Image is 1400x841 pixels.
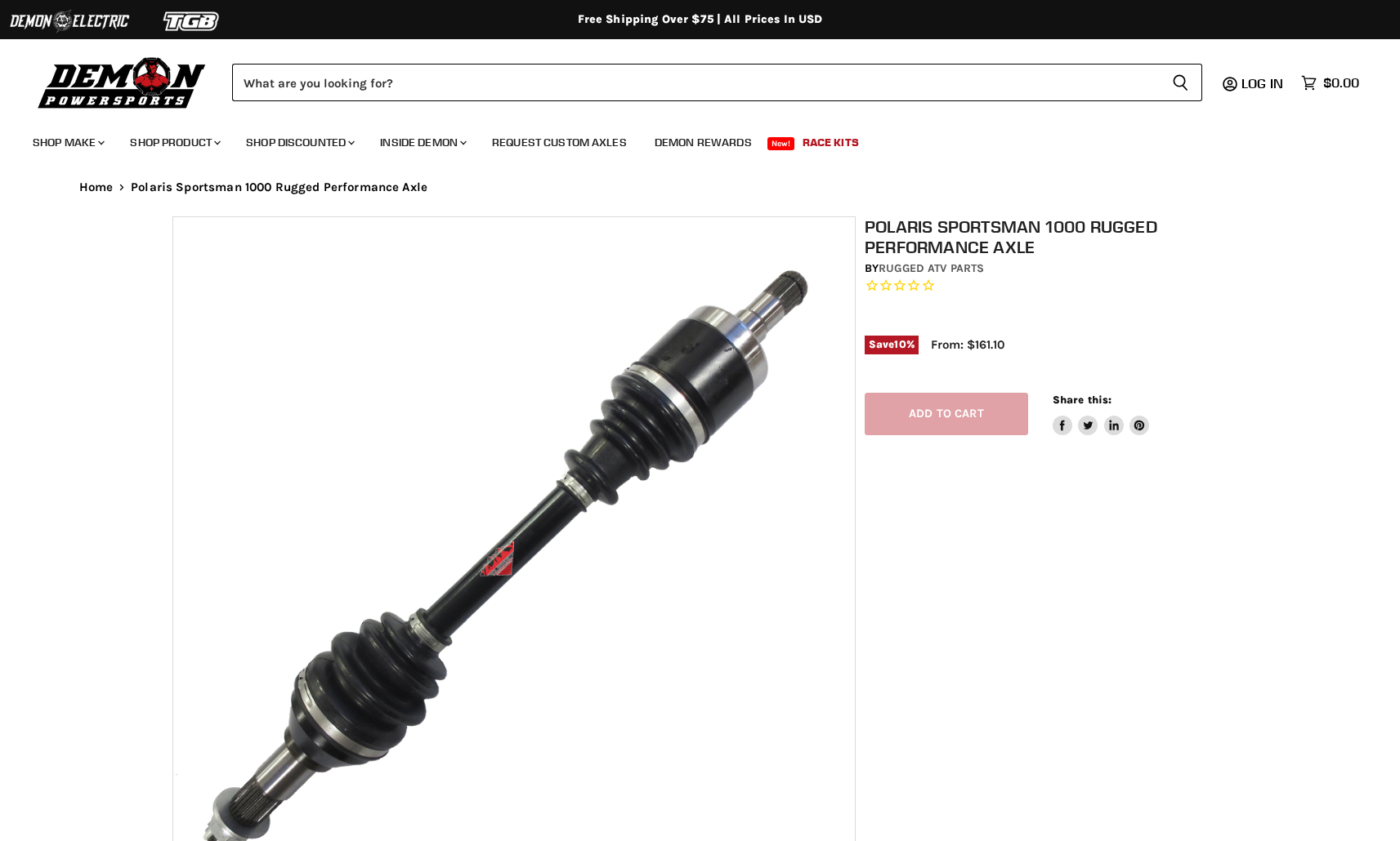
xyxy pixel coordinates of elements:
[767,137,795,150] span: New!
[232,64,1202,101] form: Product
[894,338,906,350] span: 10
[234,126,365,159] a: Shop Discounted
[642,126,764,159] a: Demon Rewards
[1053,393,1150,436] aside: Share this:
[1053,394,1112,406] span: Share this:
[8,6,131,37] img: Demon Electric Logo 2
[79,180,114,194] a: Home
[368,126,476,159] a: Inside Demon
[865,216,1237,257] h1: Polaris Sportsman 1000 Rugged Performance Axle
[865,260,1237,278] div: by
[1293,71,1367,95] a: $0.00
[879,261,984,275] a: Rugged ATV Parts
[480,126,639,159] a: Request Custom Axles
[232,64,1159,101] input: Search
[47,12,1354,27] div: Free Shipping Over $75 | All Prices In USD
[20,119,1355,159] ul: Main menu
[47,180,1354,194] nav: Breadcrumbs
[1241,75,1283,91] span: Log in
[33,53,212,111] img: Demon Powersports
[790,126,871,159] a: Race Kits
[131,180,427,194] span: Polaris Sportsman 1000 Rugged Performance Axle
[1159,64,1202,101] button: Search
[1323,75,1359,91] span: $0.00
[931,337,1004,352] span: From: $161.10
[20,126,114,159] a: Shop Make
[118,126,230,159] a: Shop Product
[865,278,1237,295] span: Rated 0.0 out of 5 stars 0 reviews
[131,6,253,37] img: TGB Logo 2
[865,336,919,354] span: Save %
[1234,76,1293,91] a: Log in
